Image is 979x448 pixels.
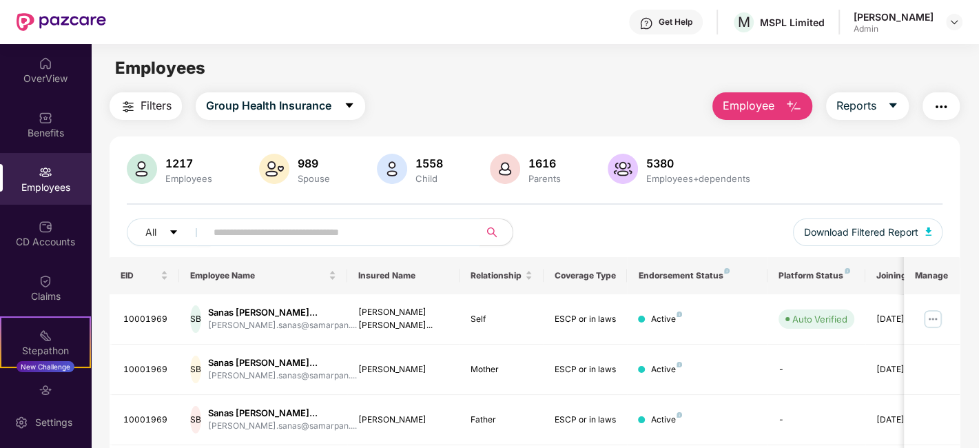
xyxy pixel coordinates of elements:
div: Active [650,363,682,376]
div: ESCP or in laws [555,363,617,376]
div: 5380 [643,156,753,170]
div: 1217 [163,156,215,170]
img: svg+xml;base64,PHN2ZyB4bWxucz0iaHR0cDovL3d3dy53My5vcmcvMjAwMC9zdmciIHhtbG5zOnhsaW5rPSJodHRwOi8vd3... [608,154,638,184]
td: - [767,345,865,395]
img: svg+xml;base64,PHN2ZyB4bWxucz0iaHR0cDovL3d3dy53My5vcmcvMjAwMC9zdmciIHdpZHRoPSI4IiBoZWlnaHQ9IjgiIH... [845,268,850,274]
img: svg+xml;base64,PHN2ZyB4bWxucz0iaHR0cDovL3d3dy53My5vcmcvMjAwMC9zdmciIHdpZHRoPSI4IiBoZWlnaHQ9IjgiIH... [677,412,682,418]
img: svg+xml;base64,PHN2ZyB4bWxucz0iaHR0cDovL3d3dy53My5vcmcvMjAwMC9zdmciIHhtbG5zOnhsaW5rPSJodHRwOi8vd3... [127,154,157,184]
img: svg+xml;base64,PHN2ZyBpZD0iSG9tZSIgeG1sbnM9Imh0dHA6Ly93d3cudzMub3JnLzIwMDAvc3ZnIiB3aWR0aD0iMjAiIG... [39,57,52,70]
button: Filters [110,92,182,120]
img: manageButton [922,308,944,330]
span: Employees [115,58,205,78]
div: SB [190,406,201,434]
span: Download Filtered Report [804,225,918,240]
div: New Challenge [17,361,74,372]
div: Sanas [PERSON_NAME]... [208,407,357,420]
div: [PERSON_NAME] [358,414,449,427]
th: Coverage Type [544,257,628,294]
div: Endorsement Status [638,270,756,281]
span: Employee Name [190,270,326,281]
div: 1558 [413,156,446,170]
span: All [145,225,156,240]
img: svg+xml;base64,PHN2ZyB4bWxucz0iaHR0cDovL3d3dy53My5vcmcvMjAwMC9zdmciIHhtbG5zOnhsaW5rPSJodHRwOi8vd3... [785,99,802,115]
img: svg+xml;base64,PHN2ZyB4bWxucz0iaHR0cDovL3d3dy53My5vcmcvMjAwMC9zdmciIHdpZHRoPSIyMSIgaGVpZ2h0PSIyMC... [39,329,52,343]
div: SB [190,305,201,333]
img: svg+xml;base64,PHN2ZyBpZD0iQ2xhaW0iIHhtbG5zPSJodHRwOi8vd3d3LnczLm9yZy8yMDAwL3N2ZyIgd2lkdGg9IjIwIi... [39,274,52,288]
button: Group Health Insurancecaret-down [196,92,365,120]
div: Spouse [295,173,333,184]
div: [DATE] [876,313,938,326]
div: Settings [31,416,76,429]
img: svg+xml;base64,PHN2ZyBpZD0iU2V0dGluZy0yMHgyMCIgeG1sbnM9Imh0dHA6Ly93d3cudzMub3JnLzIwMDAvc3ZnIiB3aW... [14,416,28,429]
span: Group Health Insurance [206,97,331,114]
div: 989 [295,156,333,170]
span: EID [121,270,158,281]
div: Auto Verified [792,312,847,326]
div: Mother [471,363,533,376]
div: 10001969 [123,414,169,427]
div: 10001969 [123,313,169,326]
button: search [479,218,513,246]
th: Joining Date [865,257,949,294]
div: Active [650,414,682,427]
div: ESCP or in laws [555,414,617,427]
span: search [479,227,506,238]
img: svg+xml;base64,PHN2ZyBpZD0iQmVuZWZpdHMiIHhtbG5zPSJodHRwOi8vd3d3LnczLm9yZy8yMDAwL3N2ZyIgd2lkdGg9Ij... [39,111,52,125]
div: 10001969 [123,363,169,376]
div: Platform Status [779,270,854,281]
div: Parents [526,173,564,184]
div: Sanas [PERSON_NAME]... [208,306,357,319]
button: Allcaret-down [127,218,211,246]
img: svg+xml;base64,PHN2ZyB4bWxucz0iaHR0cDovL3d3dy53My5vcmcvMjAwMC9zdmciIHdpZHRoPSI4IiBoZWlnaHQ9IjgiIH... [677,312,682,317]
span: M [738,14,750,30]
th: Insured Name [347,257,460,294]
button: Reportscaret-down [826,92,909,120]
span: Employee [723,97,774,114]
img: New Pazcare Logo [17,13,106,31]
img: svg+xml;base64,PHN2ZyBpZD0iQ0RfQWNjb3VudHMiIGRhdGEtbmFtZT0iQ0QgQWNjb3VudHMiIHhtbG5zPSJodHRwOi8vd3... [39,220,52,234]
div: Child [413,173,446,184]
img: svg+xml;base64,PHN2ZyBpZD0iRW5kb3JzZW1lbnRzIiB4bWxucz0iaHR0cDovL3d3dy53My5vcmcvMjAwMC9zdmciIHdpZH... [39,383,52,397]
div: Employees+dependents [643,173,753,184]
img: svg+xml;base64,PHN2ZyB4bWxucz0iaHR0cDovL3d3dy53My5vcmcvMjAwMC9zdmciIHdpZHRoPSIyNCIgaGVpZ2h0PSIyNC... [933,99,949,115]
div: [PERSON_NAME].sanas@samarpan.... [208,420,357,433]
div: MSPL Limited [760,16,825,29]
div: Father [471,414,533,427]
div: [DATE] [876,414,938,427]
div: [PERSON_NAME].sanas@samarpan.... [208,369,357,383]
img: svg+xml;base64,PHN2ZyB4bWxucz0iaHR0cDovL3d3dy53My5vcmcvMjAwMC9zdmciIHhtbG5zOnhsaW5rPSJodHRwOi8vd3... [377,154,407,184]
div: [PERSON_NAME].sanas@samarpan.... [208,319,357,332]
div: Sanas [PERSON_NAME]... [208,356,357,369]
span: Relationship [471,270,522,281]
div: [DATE] [876,363,938,376]
img: svg+xml;base64,PHN2ZyBpZD0iRW1wbG95ZWVzIiB4bWxucz0iaHR0cDovL3d3dy53My5vcmcvMjAwMC9zdmciIHdpZHRoPS... [39,165,52,179]
span: caret-down [169,227,178,238]
div: Stepathon [1,344,90,358]
div: Self [471,313,533,326]
div: [PERSON_NAME] [358,363,449,376]
div: Active [650,313,682,326]
div: Admin [854,23,934,34]
div: 1616 [526,156,564,170]
button: Employee [712,92,812,120]
button: Download Filtered Report [793,218,943,246]
img: svg+xml;base64,PHN2ZyB4bWxucz0iaHR0cDovL3d3dy53My5vcmcvMjAwMC9zdmciIHdpZHRoPSI4IiBoZWlnaHQ9IjgiIH... [677,362,682,367]
img: svg+xml;base64,PHN2ZyB4bWxucz0iaHR0cDovL3d3dy53My5vcmcvMjAwMC9zdmciIHhtbG5zOnhsaW5rPSJodHRwOi8vd3... [925,227,932,236]
span: caret-down [344,100,355,112]
img: svg+xml;base64,PHN2ZyBpZD0iRHJvcGRvd24tMzJ4MzIiIHhtbG5zPSJodHRwOi8vd3d3LnczLm9yZy8yMDAwL3N2ZyIgd2... [949,17,960,28]
span: caret-down [887,100,898,112]
div: [PERSON_NAME] [PERSON_NAME]... [358,306,449,332]
th: Manage [904,257,960,294]
span: Reports [836,97,876,114]
img: svg+xml;base64,PHN2ZyB4bWxucz0iaHR0cDovL3d3dy53My5vcmcvMjAwMC9zdmciIHdpZHRoPSIyNCIgaGVpZ2h0PSIyNC... [120,99,136,115]
th: Employee Name [179,257,347,294]
img: svg+xml;base64,PHN2ZyB4bWxucz0iaHR0cDovL3d3dy53My5vcmcvMjAwMC9zdmciIHhtbG5zOnhsaW5rPSJodHRwOi8vd3... [259,154,289,184]
th: EID [110,257,180,294]
img: svg+xml;base64,PHN2ZyB4bWxucz0iaHR0cDovL3d3dy53My5vcmcvMjAwMC9zdmciIHdpZHRoPSI4IiBoZWlnaHQ9IjgiIH... [724,268,730,274]
img: svg+xml;base64,PHN2ZyB4bWxucz0iaHR0cDovL3d3dy53My5vcmcvMjAwMC9zdmciIHhtbG5zOnhsaW5rPSJodHRwOi8vd3... [490,154,520,184]
td: - [767,395,865,445]
div: [PERSON_NAME] [854,10,934,23]
th: Relationship [460,257,544,294]
div: ESCP or in laws [555,313,617,326]
div: Employees [163,173,215,184]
